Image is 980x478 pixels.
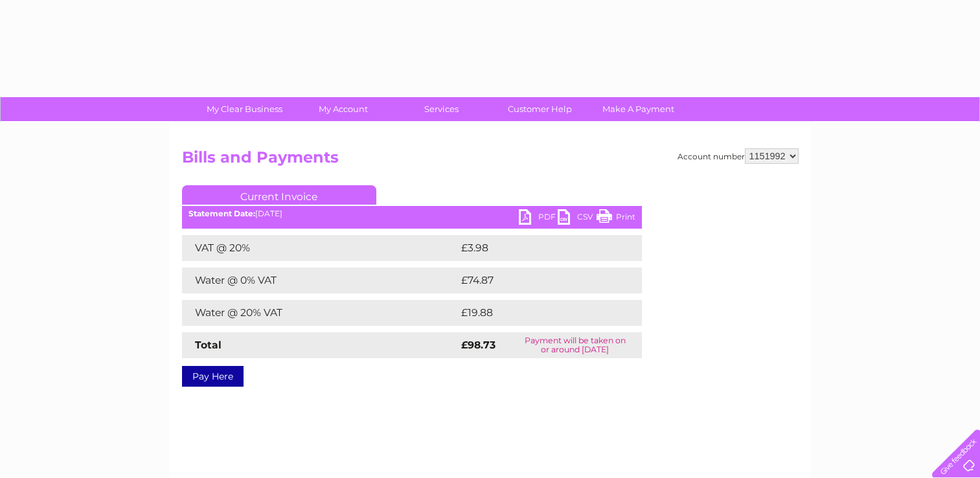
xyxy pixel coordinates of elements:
strong: £98.73 [461,339,496,351]
a: Print [597,209,635,228]
td: Water @ 20% VAT [182,300,458,326]
td: £3.98 [458,235,612,261]
div: Account number [678,148,799,164]
strong: Total [195,339,222,351]
b: Statement Date: [188,209,255,218]
a: Services [388,97,495,121]
h2: Bills and Payments [182,148,799,173]
td: VAT @ 20% [182,235,458,261]
td: Water @ 0% VAT [182,267,458,293]
a: Customer Help [486,97,593,121]
a: Pay Here [182,366,244,387]
div: [DATE] [182,209,642,218]
a: My Account [290,97,396,121]
td: Payment will be taken on or around [DATE] [508,332,642,358]
a: Make A Payment [585,97,692,121]
td: £19.88 [458,300,615,326]
a: Current Invoice [182,185,376,205]
a: PDF [519,209,558,228]
a: My Clear Business [191,97,298,121]
a: CSV [558,209,597,228]
td: £74.87 [458,267,615,293]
